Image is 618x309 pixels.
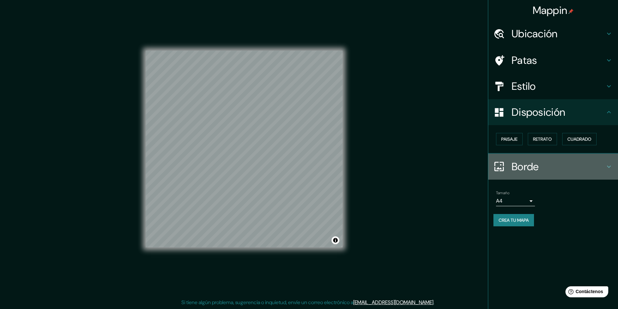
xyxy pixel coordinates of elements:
font: Disposición [512,105,565,119]
font: Crea tu mapa [499,217,529,223]
font: Borde [512,160,539,173]
iframe: Lanzador de widgets de ayuda [560,284,611,302]
div: A4 [496,196,535,206]
font: . [433,299,434,306]
button: Activar o desactivar atribución [332,236,339,244]
font: Estilo [512,79,536,93]
a: [EMAIL_ADDRESS][DOMAIN_NAME] [353,299,433,306]
canvas: Mapa [146,51,343,247]
font: Paisaje [501,136,517,142]
font: Retrato [533,136,552,142]
button: Paisaje [496,133,523,145]
div: Patas [488,47,618,73]
font: . [435,299,437,306]
img: pin-icon.png [568,9,574,14]
button: Crea tu mapa [493,214,534,226]
font: A4 [496,197,503,204]
button: Retrato [528,133,557,145]
font: Ubicación [512,27,558,41]
font: Cuadrado [567,136,591,142]
div: Disposición [488,99,618,125]
font: Si tiene algún problema, sugerencia o inquietud, envíe un correo electrónico a [181,299,353,306]
font: Tamaño [496,190,509,196]
div: Estilo [488,73,618,99]
div: Ubicación [488,21,618,47]
font: Mappin [533,4,567,17]
font: Patas [512,53,537,67]
div: Borde [488,154,618,180]
button: Cuadrado [562,133,597,145]
font: . [434,299,435,306]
